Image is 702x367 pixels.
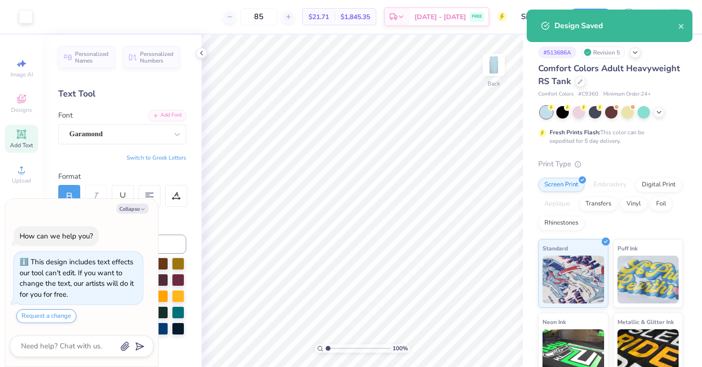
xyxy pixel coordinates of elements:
[538,63,680,87] span: Comfort Colors Adult Heavyweight RS Tank
[603,90,651,98] span: Minimum Order: 24 +
[58,87,186,100] div: Text Tool
[578,90,598,98] span: # C9360
[149,110,186,121] div: Add Font
[58,110,73,121] label: Font
[75,51,109,64] span: Personalized Names
[58,171,187,182] div: Format
[484,55,503,75] img: Back
[587,178,633,192] div: Embroidery
[12,177,31,184] span: Upload
[620,197,647,211] div: Vinyl
[579,197,617,211] div: Transfers
[488,79,500,88] div: Back
[636,178,682,192] div: Digital Print
[538,216,585,230] div: Rhinestones
[514,7,561,26] input: Untitled Design
[11,71,33,78] span: Image AI
[140,51,174,64] span: Personalized Numbers
[117,204,149,214] button: Collapse
[10,141,33,149] span: Add Text
[20,257,134,299] div: This design includes text effects our tool can't edit. If you want to change the text, our artist...
[240,8,277,25] input: – –
[538,46,576,58] div: # 513686A
[340,12,370,22] span: $1,845.35
[542,243,568,253] span: Standard
[20,231,93,241] div: How can we help you?
[550,128,667,145] div: This color can be expedited for 5 day delivery.
[542,256,604,303] img: Standard
[538,90,574,98] span: Comfort Colors
[542,317,566,327] span: Neon Ink
[308,12,329,22] span: $21.71
[617,256,679,303] img: Puff Ink
[678,20,685,32] button: close
[393,344,408,353] span: 100 %
[472,13,482,20] span: FREE
[11,106,32,114] span: Designs
[538,178,585,192] div: Screen Print
[650,197,672,211] div: Foil
[617,243,638,253] span: Puff Ink
[554,20,678,32] div: Design Saved
[538,159,683,170] div: Print Type
[415,12,466,22] span: [DATE] - [DATE]
[617,317,674,327] span: Metallic & Glitter Ink
[16,309,76,323] button: Request a change
[581,46,625,58] div: Revision 5
[550,129,600,136] strong: Fresh Prints Flash:
[127,154,186,162] button: Switch to Greek Letters
[538,197,576,211] div: Applique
